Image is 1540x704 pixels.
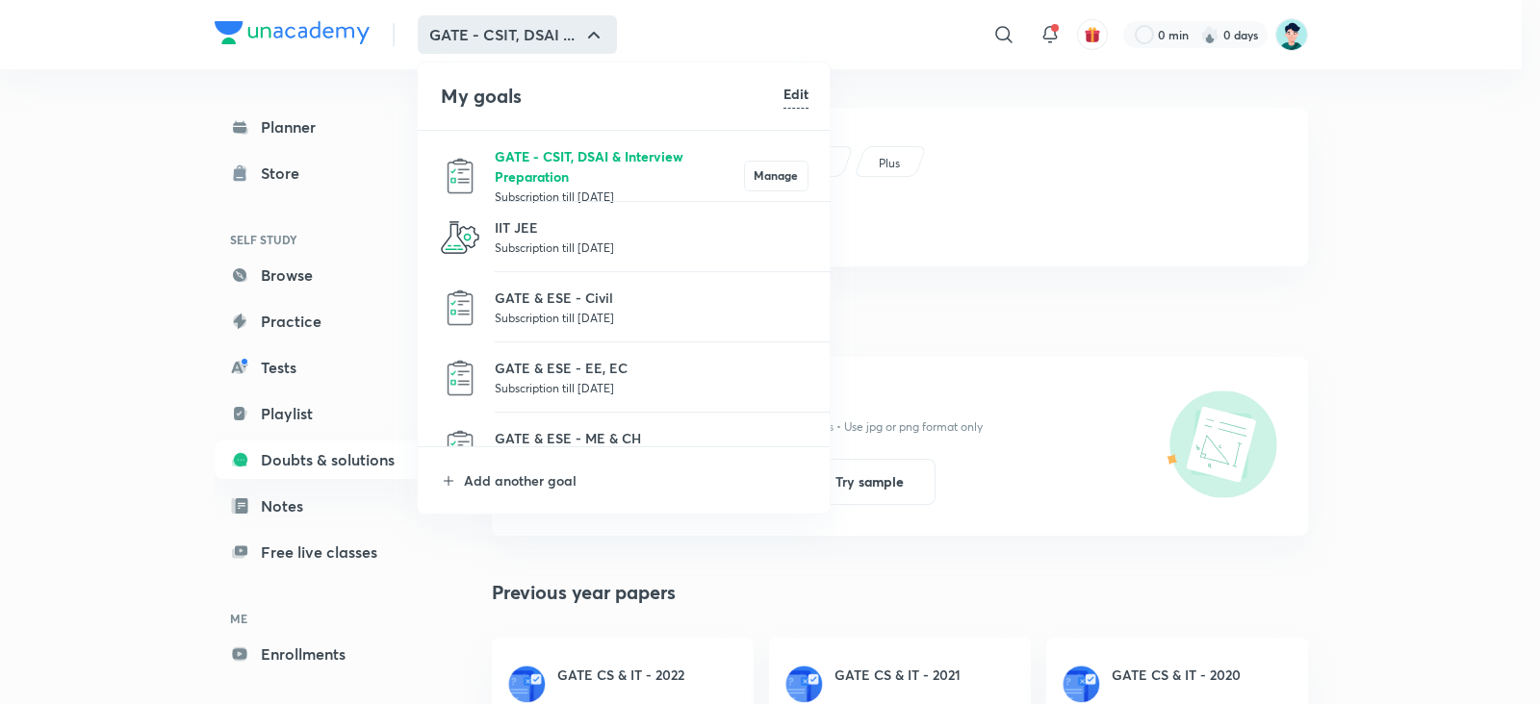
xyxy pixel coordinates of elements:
img: IIT JEE [441,218,479,257]
span: Support [75,15,127,31]
p: Add another goal [464,470,808,490]
p: Subscription till [DATE] [495,378,808,397]
img: GATE & ESE - EE, EC [441,359,479,397]
p: GATE & ESE - Civil [495,288,808,308]
p: GATE & ESE - EE, EC [495,358,808,378]
button: Manage [744,161,808,191]
h6: Edit [783,84,808,104]
p: Subscription till [DATE] [495,187,744,206]
p: GATE & ESE - ME & CH [495,428,808,448]
p: GATE - CSIT, DSAI & Interview Preparation [495,146,744,187]
p: Subscription till [DATE] [495,308,808,327]
img: GATE & ESE - ME & CH [441,429,479,467]
p: IIT JEE [495,217,808,238]
img: GATE - CSIT, DSAI & Interview Preparation [441,157,479,195]
p: Subscription till [DATE] [495,238,808,257]
img: GATE & ESE - Civil [441,289,479,327]
h4: My goals [441,82,783,111]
